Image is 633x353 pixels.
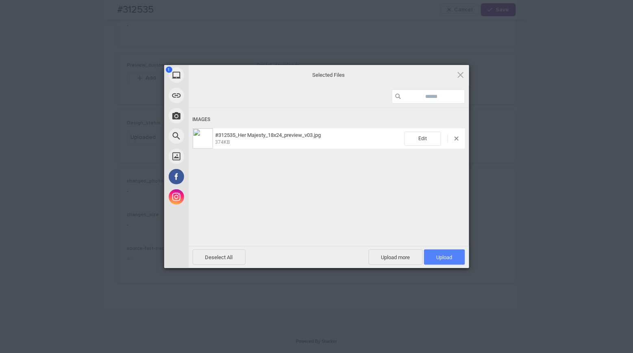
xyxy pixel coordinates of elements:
[424,249,465,265] span: Upload
[164,65,262,85] div: My Device
[215,139,230,145] span: 374KB
[166,67,172,73] span: 1
[405,132,441,146] span: Edit
[164,85,262,106] div: Link (URL)
[456,70,465,79] span: Click here or hit ESC to close picker
[437,254,452,260] span: Upload
[164,146,262,167] div: Unsplash
[164,106,262,126] div: Take Photo
[164,187,262,207] div: Instagram
[164,126,262,146] div: Web Search
[369,249,423,265] span: Upload more
[193,249,246,265] span: Deselect All
[248,71,410,78] span: Selected Files
[164,167,262,187] div: Facebook
[193,128,213,149] img: 35ad5496-b81f-416d-b8e6-2de8d276db23
[193,112,465,127] div: Images
[215,132,321,138] span: #312535_Her Majesty_18x24_preview_v03.jpg
[213,132,405,145] span: #312535_Her Majesty_18x24_preview_v03.jpg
